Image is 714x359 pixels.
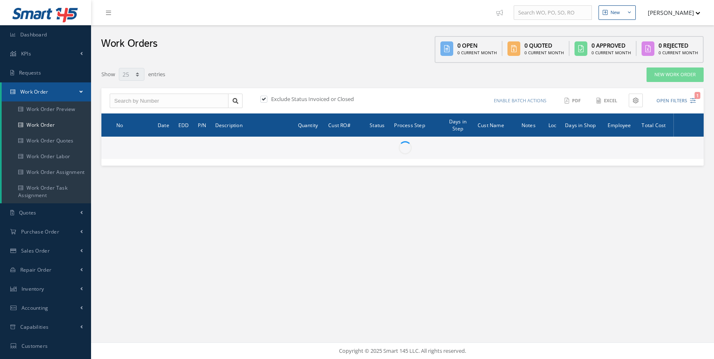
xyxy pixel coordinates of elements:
span: Repair Order [20,266,52,273]
a: Work Order Task Assignment [2,180,91,203]
span: Accounting [22,304,48,311]
button: [PERSON_NAME] [640,5,700,21]
a: New Work Order [647,67,704,82]
span: Description [215,121,243,129]
div: 0 Current Month [524,50,564,56]
span: Cust Name [478,121,504,129]
a: Work Order Preview [2,101,91,117]
div: Exclude Status Invoiced or Closed [259,95,402,105]
button: Open Filters1 [649,94,696,108]
div: 0 Current Month [591,50,631,56]
button: Enable batch actions [486,94,554,108]
span: Sales Order [21,247,50,254]
input: Search by Number [110,94,228,108]
span: Employee [608,121,631,129]
a: Work Order Labor [2,149,91,164]
span: Inventory [22,285,44,292]
label: Show [101,67,115,79]
span: Days in Shop [565,121,596,129]
div: 0 Approved [591,41,631,50]
a: Work Order Quotes [2,133,91,149]
span: Total Cost [642,121,666,129]
span: Requests [19,69,41,76]
span: Status [370,121,385,129]
span: Purchase Order [21,228,59,235]
div: 0 Rejected [659,41,698,50]
span: Capabilities [20,323,49,330]
span: Notes [522,121,536,129]
span: Quantity [298,121,318,129]
div: Copyright © 2025 Smart 145 LLC. All rights reserved. [99,347,706,355]
span: P/N [198,121,207,129]
label: entries [148,67,165,79]
span: Loc [548,121,557,129]
span: Days in Step [449,117,466,132]
div: New [611,9,620,16]
input: Search WO, PO, SO, RO [514,5,592,20]
span: Cust RO# [328,121,351,129]
span: No [116,121,123,129]
h2: Work Orders [101,38,158,50]
a: Work Order [2,117,91,133]
button: PDF [560,94,586,108]
a: Work Order Assignment [2,164,91,180]
span: KPIs [21,50,31,57]
button: Excel [592,94,623,108]
div: 0 Current Month [457,50,497,56]
span: 1 [695,92,700,99]
span: EDD [178,121,189,129]
div: 0 Open [457,41,497,50]
span: Date [158,121,169,129]
div: 0 Quoted [524,41,564,50]
span: Customers [22,342,48,349]
span: Dashboard [20,31,47,38]
button: New [599,5,636,20]
span: Work Order [20,88,48,95]
span: Process Step [394,121,425,129]
span: Quotes [19,209,36,216]
a: Work Order [2,82,91,101]
label: Exclude Status Invoiced or Closed [269,95,354,103]
div: 0 Current Month [659,50,698,56]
